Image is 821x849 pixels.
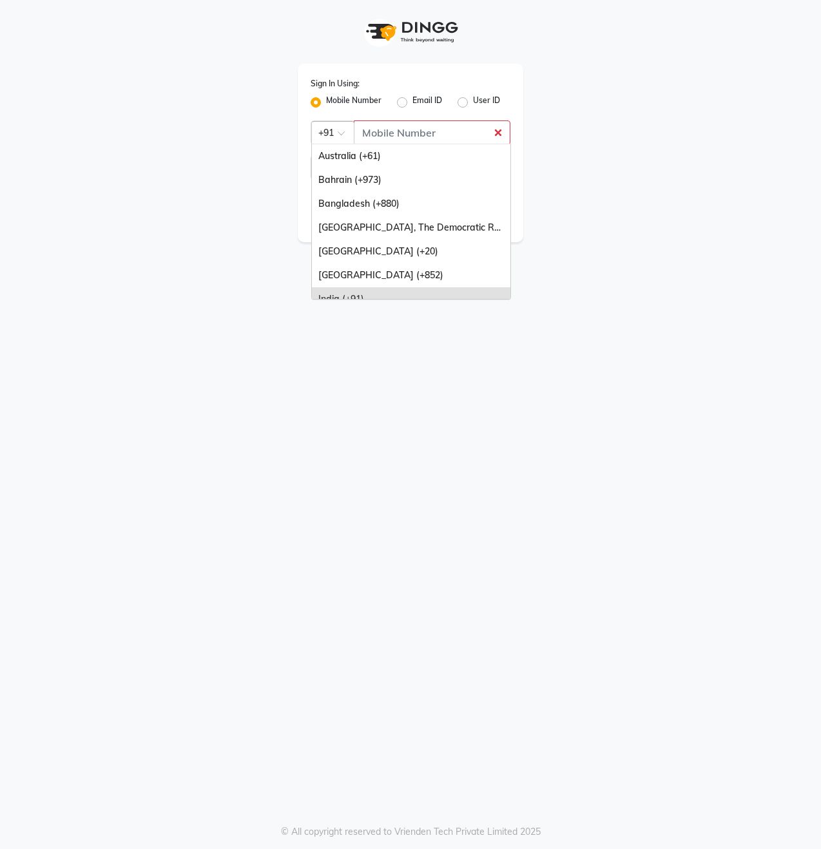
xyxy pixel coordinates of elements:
input: Username [311,155,481,180]
div: Bahrain (+973) [312,168,510,192]
label: Mobile Number [326,95,382,110]
div: Australia (+61) [312,144,510,168]
div: [GEOGRAPHIC_DATA], The Democratic Republic Of The (+243) [312,216,510,240]
img: logo1.svg [359,13,462,51]
label: Email ID [412,95,442,110]
div: Bangladesh (+880) [312,192,510,216]
div: India (+91) [312,287,510,311]
label: User ID [473,95,500,110]
ng-dropdown-panel: Options list [311,144,511,300]
div: [GEOGRAPHIC_DATA] (+852) [312,263,510,287]
div: [GEOGRAPHIC_DATA] (+20) [312,240,510,263]
input: Username [354,120,510,145]
label: Sign In Using: [311,78,360,90]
